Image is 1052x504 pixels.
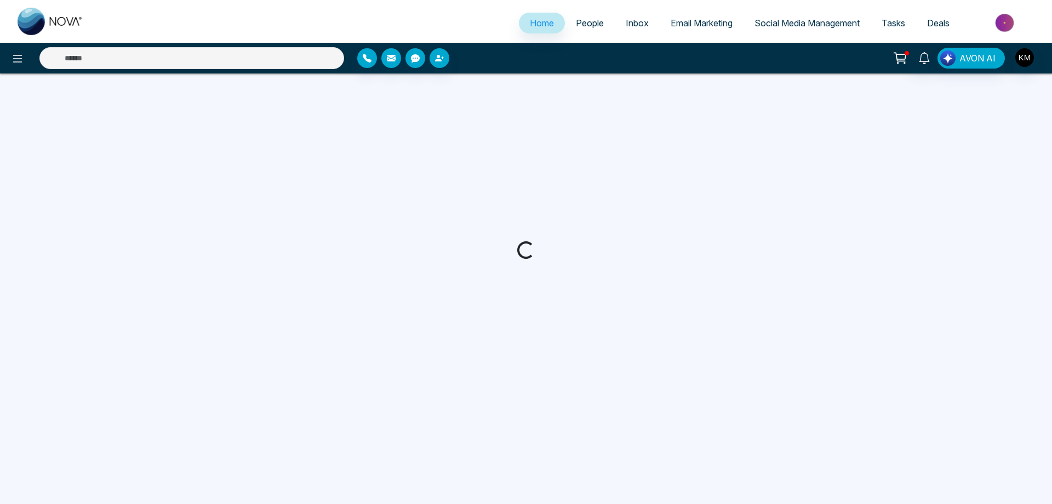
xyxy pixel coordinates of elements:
a: Email Marketing [660,13,744,33]
span: Inbox [626,18,649,29]
span: Social Media Management [754,18,860,29]
a: Tasks [871,13,916,33]
span: Home [530,18,554,29]
img: Market-place.gif [966,10,1045,35]
span: Deals [927,18,950,29]
span: AVON AI [959,52,996,65]
a: People [565,13,615,33]
img: Lead Flow [940,50,956,66]
a: Home [519,13,565,33]
span: Tasks [882,18,905,29]
span: Email Marketing [671,18,733,29]
a: Deals [916,13,960,33]
button: AVON AI [937,48,1005,69]
a: Social Media Management [744,13,871,33]
img: Nova CRM Logo [18,8,83,35]
span: People [576,18,604,29]
a: Inbox [615,13,660,33]
img: User Avatar [1015,48,1034,67]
